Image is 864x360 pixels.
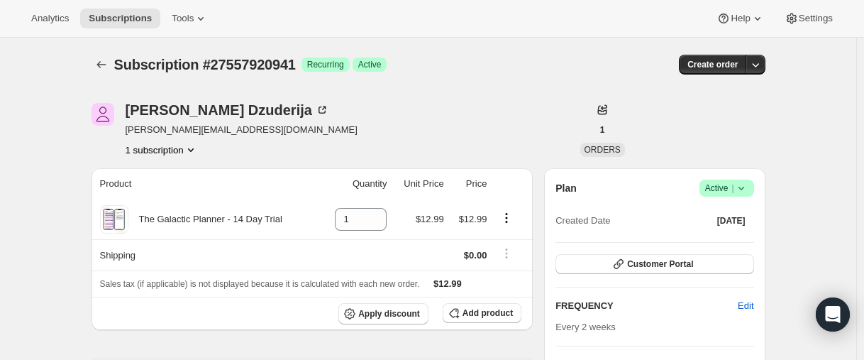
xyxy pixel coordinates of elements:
span: Every 2 weeks [555,322,616,332]
th: Product [92,168,321,200]
th: Shipping [92,239,321,271]
span: Tools [172,13,194,24]
h2: FREQUENCY [555,299,738,313]
span: Created Date [555,214,610,228]
h2: Plan [555,181,577,195]
button: Shipping actions [495,246,518,261]
button: Help [708,9,772,28]
button: Subscriptions [92,55,111,75]
span: $12.99 [433,278,462,289]
div: [PERSON_NAME] Dzuderija [126,103,329,117]
span: Help [731,13,750,24]
span: ORDERS [585,145,621,155]
button: Tools [163,9,216,28]
th: Unit Price [391,168,448,200]
span: $12.99 [459,214,487,224]
span: Active [705,181,748,195]
button: Add product [443,303,521,323]
span: Settings [799,13,833,24]
span: $0.00 [464,250,487,261]
button: 1 [592,120,614,140]
button: [DATE] [709,211,754,231]
span: Add product [463,307,513,319]
span: Subscriptions [89,13,152,24]
span: Create order [687,59,738,70]
div: Open Intercom Messenger [816,298,850,332]
span: Amela Dzuderija [92,103,114,126]
span: Subscription #27557920941 [114,57,296,72]
span: Sales tax (if applicable) is not displayed because it is calculated with each new order. [100,279,420,289]
div: The Galactic Planner - 14 Day Trial [128,212,282,227]
button: Analytics [23,9,77,28]
span: [DATE] [717,215,746,227]
th: Quantity [321,168,392,200]
span: Recurring [307,59,344,70]
button: Subscriptions [80,9,160,28]
span: | [731,182,733,194]
span: 1 [600,124,605,136]
button: Product actions [495,210,518,226]
button: Settings [776,9,841,28]
img: product img [101,205,126,234]
button: Apply discount [338,303,428,324]
span: Active [358,59,382,70]
span: $12.99 [416,214,444,224]
span: Customer Portal [627,258,693,270]
span: Analytics [31,13,69,24]
span: Apply discount [358,308,420,320]
span: Edit [738,299,753,313]
button: Customer Portal [555,254,753,274]
span: [PERSON_NAME][EMAIL_ADDRESS][DOMAIN_NAME] [126,123,358,137]
button: Create order [679,55,746,75]
th: Price [448,168,492,200]
button: Product actions [126,143,198,157]
button: Edit [729,295,762,317]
